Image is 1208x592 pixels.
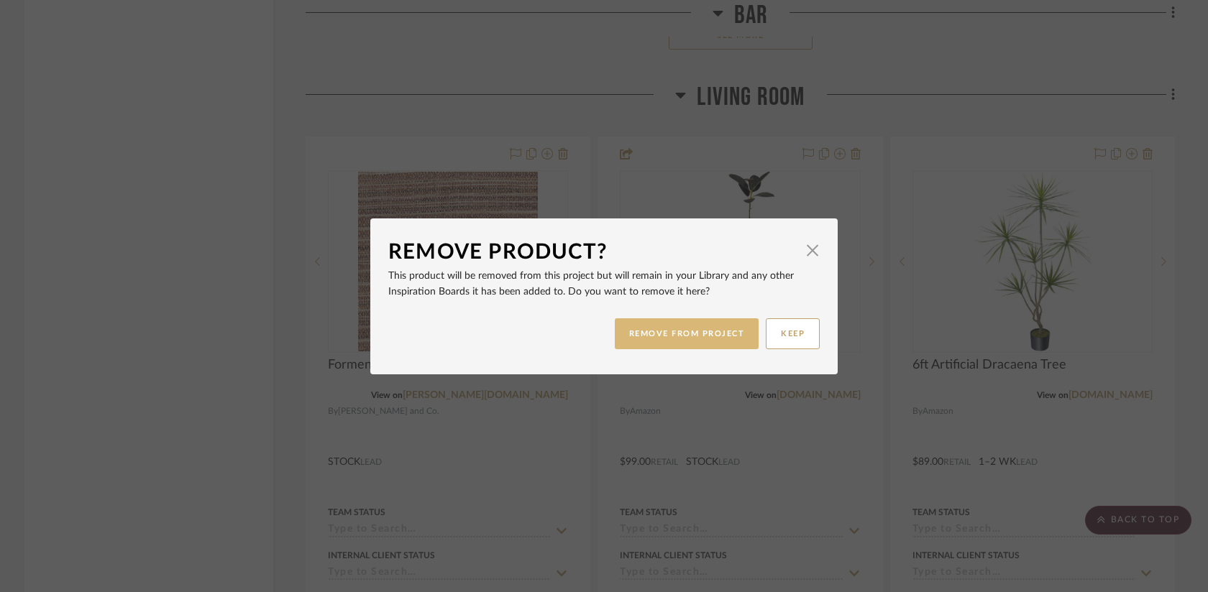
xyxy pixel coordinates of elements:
[798,236,827,265] button: Close
[766,318,820,349] button: KEEP
[388,236,798,268] div: Remove Product?
[388,268,820,300] p: This product will be removed from this project but will remain in your Library and any other Insp...
[388,236,820,268] dialog-header: Remove Product?
[615,318,759,349] button: REMOVE FROM PROJECT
